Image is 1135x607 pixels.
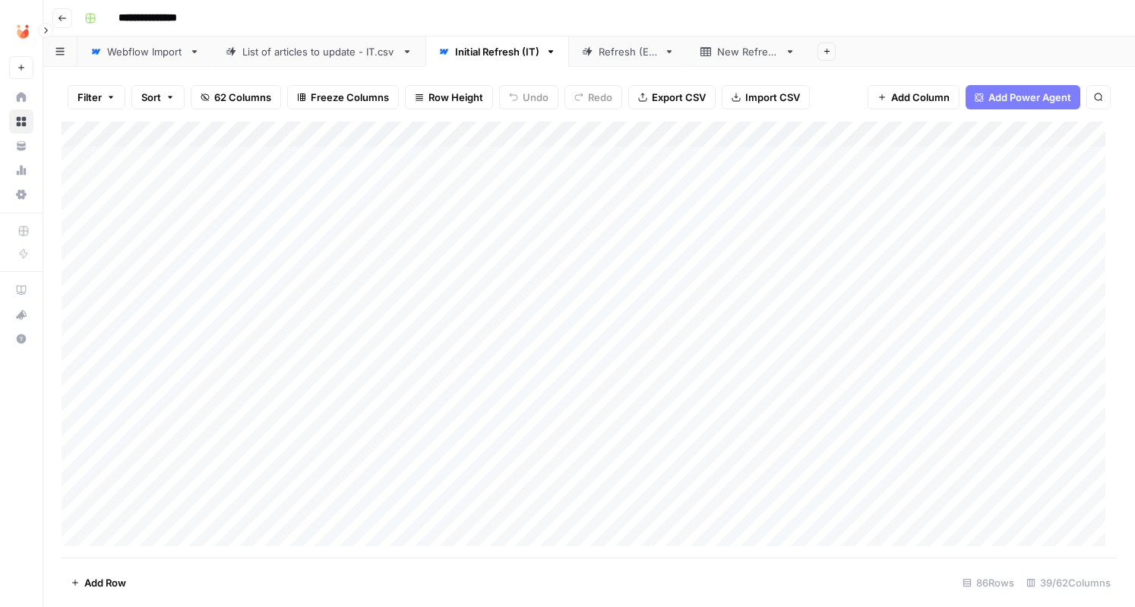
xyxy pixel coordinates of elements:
button: Import CSV [722,85,810,109]
button: Undo [499,85,558,109]
a: Home [9,85,33,109]
img: Unobravo Logo [9,17,36,45]
a: AirOps Academy [9,278,33,302]
div: Webflow Import [107,44,183,59]
button: Add Row [62,571,135,595]
span: Add Power Agent [988,90,1071,105]
a: Your Data [9,134,33,158]
a: Initial Refresh (IT) [425,36,569,67]
button: 62 Columns [191,85,281,109]
span: Row Height [428,90,483,105]
div: 39/62 Columns [1020,571,1117,595]
button: Add Power Agent [966,85,1080,109]
button: Row Height [405,85,493,109]
a: List of articles to update - IT.csv [213,36,425,67]
button: Sort [131,85,185,109]
span: Redo [588,90,612,105]
a: Settings [9,182,33,207]
span: 62 Columns [214,90,271,105]
button: What's new? [9,302,33,327]
a: Webflow Import [77,36,213,67]
span: Undo [523,90,549,105]
span: Add Row [84,575,126,590]
div: What's new? [10,303,33,326]
span: Import CSV [745,90,800,105]
button: Filter [68,85,125,109]
a: Usage [9,158,33,182]
button: Workspace: Unobravo [9,12,33,50]
div: Initial Refresh (IT) [455,44,539,59]
div: List of articles to update - IT.csv [242,44,396,59]
a: Refresh (ES) [569,36,688,67]
span: Sort [141,90,161,105]
div: 86 Rows [956,571,1020,595]
button: Redo [564,85,622,109]
button: Export CSV [628,85,716,109]
button: Add Column [868,85,960,109]
span: Freeze Columns [311,90,389,105]
a: New Refresh [688,36,808,67]
div: Refresh (ES) [599,44,658,59]
span: Export CSV [652,90,706,105]
button: Freeze Columns [287,85,399,109]
button: Help + Support [9,327,33,351]
div: New Refresh [717,44,779,59]
span: Add Column [891,90,950,105]
a: Browse [9,109,33,134]
span: Filter [77,90,102,105]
